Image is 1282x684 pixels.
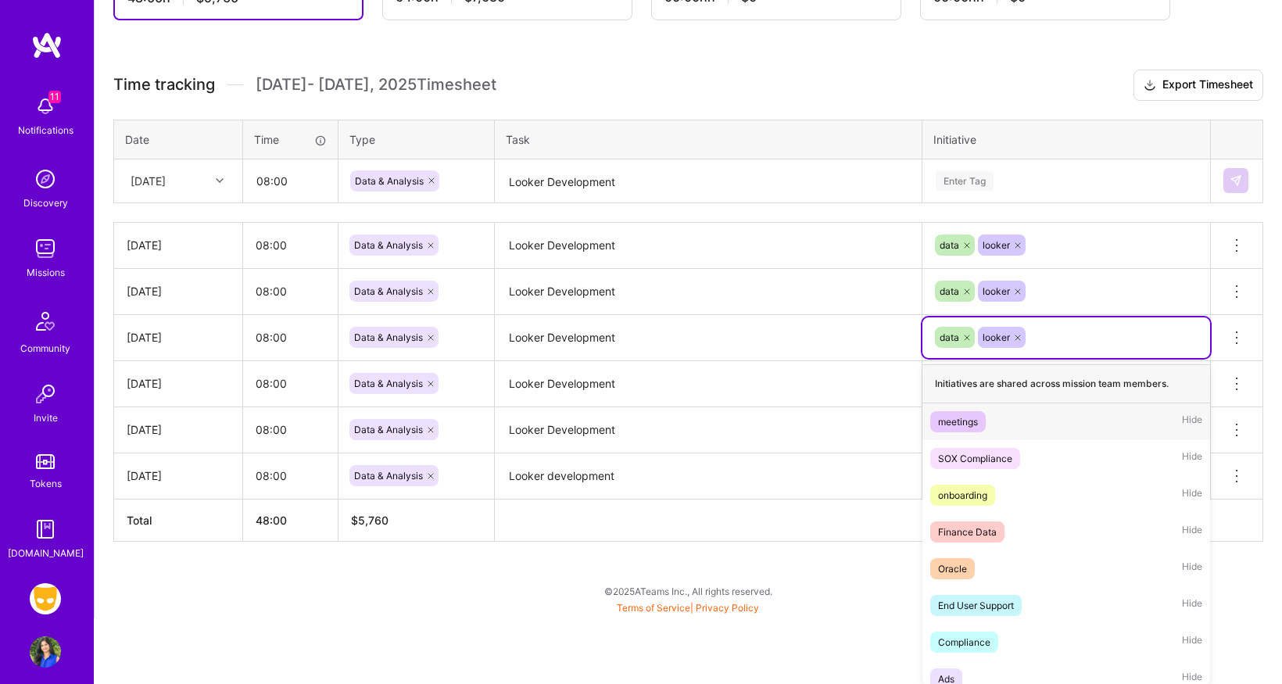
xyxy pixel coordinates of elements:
[922,364,1210,403] div: Initiatives are shared across mission team members.
[48,91,61,103] span: 11
[27,303,64,340] img: Community
[256,75,496,95] span: [DATE] - [DATE] , 2025 Timesheet
[127,329,230,346] div: [DATE]
[243,317,338,358] input: HH:MM
[30,233,61,264] img: teamwork
[1133,70,1263,101] button: Export Timesheet
[94,571,1282,611] div: © 2025 ATeams Inc., All rights reserved.
[496,317,920,360] textarea: Looker Development
[243,455,338,496] input: HH:MM
[127,237,230,253] div: [DATE]
[354,285,423,297] span: Data & Analysis
[496,161,920,202] textarea: Looker Development
[617,602,690,614] a: Terms of Service
[351,514,389,527] span: $ 5,760
[36,454,55,469] img: tokens
[1230,174,1242,187] img: Submit
[1182,448,1202,469] span: Hide
[131,173,166,189] div: [DATE]
[30,91,61,122] img: bell
[933,131,1199,148] div: Initiative
[940,331,959,343] span: data
[30,163,61,195] img: discovery
[940,239,959,251] span: data
[26,636,65,668] a: User Avatar
[8,545,84,561] div: [DOMAIN_NAME]
[936,169,994,193] div: Enter Tag
[114,120,243,159] th: Date
[254,131,327,148] div: Time
[496,270,920,313] textarea: Looker Development
[496,455,920,498] textarea: Looker development
[354,331,423,343] span: Data & Analysis
[243,224,338,266] input: HH:MM
[938,487,987,503] div: onboarding
[1144,77,1156,94] i: icon Download
[26,583,65,614] a: Grindr: Data + FE + CyberSecurity + QA
[938,560,967,577] div: Oracle
[496,224,920,267] textarea: Looker Development
[1182,632,1202,653] span: Hide
[127,467,230,484] div: [DATE]
[127,283,230,299] div: [DATE]
[30,378,61,410] img: Invite
[243,409,338,450] input: HH:MM
[496,363,920,406] textarea: Looker Development
[216,177,224,184] i: icon Chevron
[127,375,230,392] div: [DATE]
[355,175,424,187] span: Data & Analysis
[243,270,338,312] input: HH:MM
[243,363,338,404] input: HH:MM
[938,414,978,430] div: meetings
[938,597,1014,614] div: End User Support
[30,475,62,492] div: Tokens
[31,31,63,59] img: logo
[243,499,338,541] th: 48:00
[1182,411,1202,432] span: Hide
[27,264,65,281] div: Missions
[938,450,1012,467] div: SOX Compliance
[354,470,423,482] span: Data & Analysis
[23,195,68,211] div: Discovery
[127,421,230,438] div: [DATE]
[34,410,58,426] div: Invite
[244,160,337,202] input: HH:MM
[30,636,61,668] img: User Avatar
[696,602,759,614] a: Privacy Policy
[30,514,61,545] img: guide book
[983,331,1010,343] span: looker
[940,285,959,297] span: data
[1182,521,1202,543] span: Hide
[938,524,997,540] div: Finance Data
[495,120,922,159] th: Task
[338,120,495,159] th: Type
[354,378,423,389] span: Data & Analysis
[983,285,1010,297] span: looker
[354,239,423,251] span: Data & Analysis
[18,122,73,138] div: Notifications
[114,499,243,541] th: Total
[617,602,759,614] span: |
[20,340,70,356] div: Community
[30,583,61,614] img: Grindr: Data + FE + CyberSecurity + QA
[1182,485,1202,506] span: Hide
[1182,558,1202,579] span: Hide
[938,634,990,650] div: Compliance
[496,409,920,452] textarea: Looker Development
[113,75,215,95] span: Time tracking
[354,424,423,435] span: Data & Analysis
[983,239,1010,251] span: looker
[1182,595,1202,616] span: Hide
